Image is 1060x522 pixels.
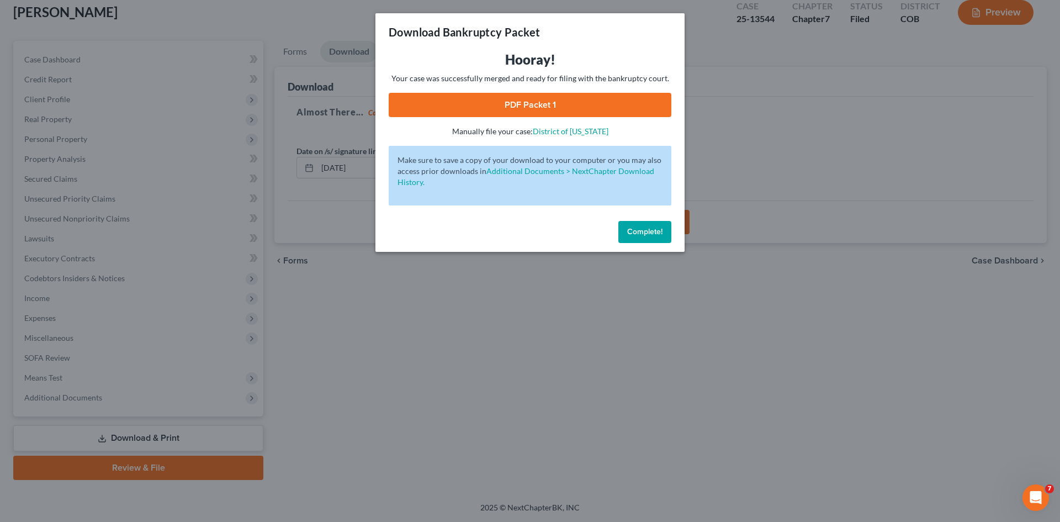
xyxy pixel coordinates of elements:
[397,155,662,188] p: Make sure to save a copy of your download to your computer or you may also access prior downloads in
[389,93,671,117] a: PDF Packet 1
[389,126,671,137] p: Manually file your case:
[533,126,608,136] a: District of [US_STATE]
[389,51,671,68] h3: Hooray!
[618,221,671,243] button: Complete!
[389,73,671,84] p: Your case was successfully merged and ready for filing with the bankruptcy court.
[1022,484,1049,511] iframe: Intercom live chat
[627,227,662,236] span: Complete!
[397,166,654,187] a: Additional Documents > NextChapter Download History.
[389,24,540,40] h3: Download Bankruptcy Packet
[1045,484,1054,493] span: 7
